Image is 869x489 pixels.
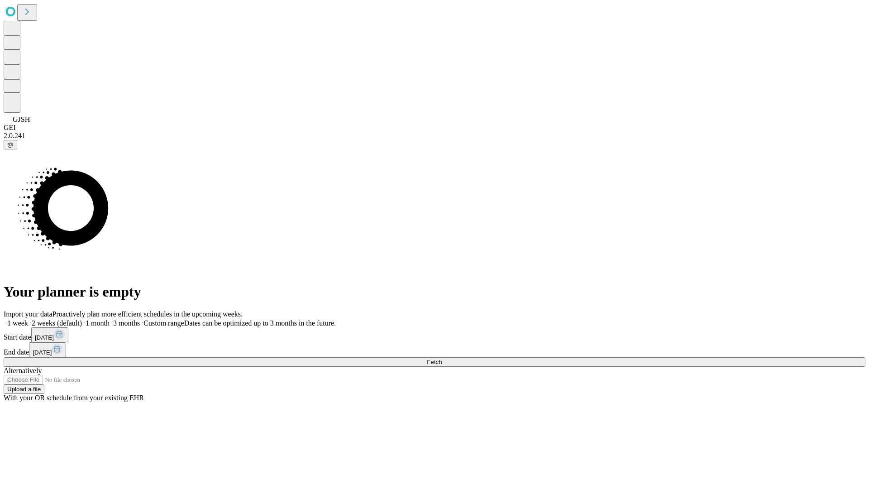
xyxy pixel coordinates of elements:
span: Alternatively [4,367,42,374]
span: Custom range [143,319,184,327]
button: Upload a file [4,384,44,394]
span: @ [7,141,14,148]
span: Import your data [4,310,53,318]
div: End date [4,342,865,357]
span: 2 weeks (default) [32,319,82,327]
span: Dates can be optimized up to 3 months in the future. [184,319,336,327]
button: Fetch [4,357,865,367]
span: [DATE] [35,334,54,341]
span: Proactively plan more efficient schedules in the upcoming weeks. [53,310,243,318]
button: @ [4,140,17,149]
span: 1 month [86,319,110,327]
button: [DATE] [29,342,66,357]
span: 3 months [113,319,140,327]
div: GEI [4,124,865,132]
span: GJSH [13,115,30,123]
span: 1 week [7,319,28,327]
h1: Your planner is empty [4,283,865,300]
div: 2.0.241 [4,132,865,140]
span: With your OR schedule from your existing EHR [4,394,144,402]
span: [DATE] [33,349,52,356]
button: [DATE] [31,327,68,342]
div: Start date [4,327,865,342]
span: Fetch [427,359,442,365]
